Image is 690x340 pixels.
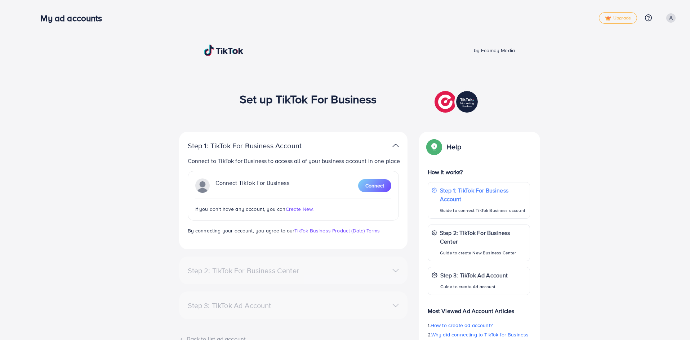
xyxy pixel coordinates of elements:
p: Help [446,142,462,151]
p: Step 3: TikTok Ad Account [440,271,508,280]
img: TikTok partner [392,140,399,151]
p: Most Viewed Ad Account Articles [428,301,530,315]
h1: Set up TikTok For Business [240,92,377,106]
span: Upgrade [605,15,631,21]
p: Step 1: TikTok For Business Account [440,186,526,203]
p: Guide to create New Business Center [440,249,526,257]
p: Step 1: TikTok For Business Account [188,141,325,150]
p: Guide to connect TikTok Business account [440,206,526,215]
p: 1. [428,321,530,330]
img: tick [605,16,611,21]
span: by Ecomdy Media [474,47,515,54]
img: Popup guide [428,140,441,153]
img: TikTok partner [435,89,480,114]
p: Step 2: TikTok For Business Center [440,228,526,246]
p: How it works? [428,168,530,176]
h3: My ad accounts [40,13,108,23]
p: Guide to create Ad account [440,282,508,291]
img: TikTok [204,45,244,56]
a: tickUpgrade [599,12,637,24]
span: How to create ad account? [431,322,493,329]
